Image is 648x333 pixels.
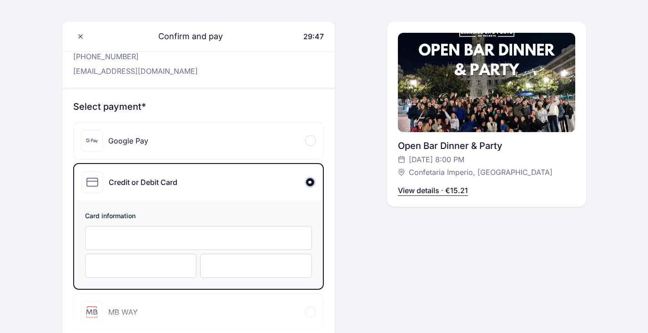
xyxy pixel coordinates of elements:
[85,211,312,222] span: Card information
[73,51,198,62] p: [PHONE_NUMBER]
[109,177,177,188] div: Credit or Debit Card
[73,100,324,113] h3: Select payment*
[95,234,302,242] iframe: Secure card number input frame
[95,261,187,270] iframe: Secure expiration date input frame
[398,185,468,196] p: View details · €15.21
[210,261,302,270] iframe: Secure CVC input frame
[73,66,198,77] p: [EMAIL_ADDRESS][DOMAIN_NAME]
[303,32,324,41] span: 29:47
[409,154,464,165] span: [DATE] 8:00 PM
[398,139,575,152] div: Open Bar Dinner & Party
[409,167,553,178] span: Confetaria Imperio, [GEOGRAPHIC_DATA]
[108,135,148,146] div: Google Pay
[147,30,223,43] span: Confirm and pay
[108,307,138,318] div: MB WAY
